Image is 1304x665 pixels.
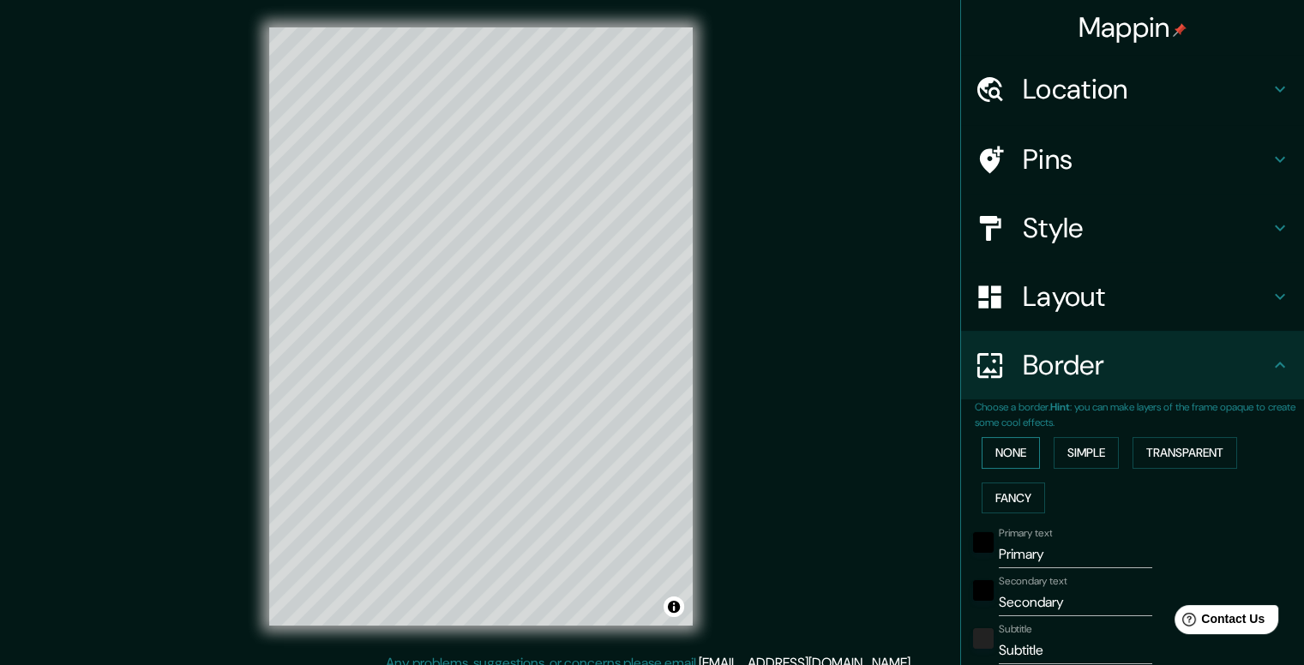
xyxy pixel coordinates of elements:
[999,622,1032,637] label: Subtitle
[961,262,1304,331] div: Layout
[961,55,1304,123] div: Location
[1023,142,1270,177] h4: Pins
[1023,211,1270,245] h4: Style
[1050,400,1070,414] b: Hint
[1023,72,1270,106] h4: Location
[999,574,1067,589] label: Secondary text
[1173,23,1187,37] img: pin-icon.png
[982,437,1040,469] button: None
[961,125,1304,194] div: Pins
[999,526,1052,541] label: Primary text
[1079,10,1187,45] h4: Mappin
[664,596,684,617] button: Toggle attribution
[973,532,994,553] button: black
[982,482,1045,514] button: Fancy
[973,628,994,649] button: color-222222
[1023,279,1270,314] h4: Layout
[961,331,1304,399] div: Border
[1023,348,1270,382] h4: Border
[1151,598,1285,646] iframe: Help widget launcher
[1133,437,1237,469] button: Transparent
[973,580,994,601] button: black
[1054,437,1119,469] button: Simple
[975,399,1304,430] p: Choose a border. : you can make layers of the frame opaque to create some cool effects.
[961,194,1304,262] div: Style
